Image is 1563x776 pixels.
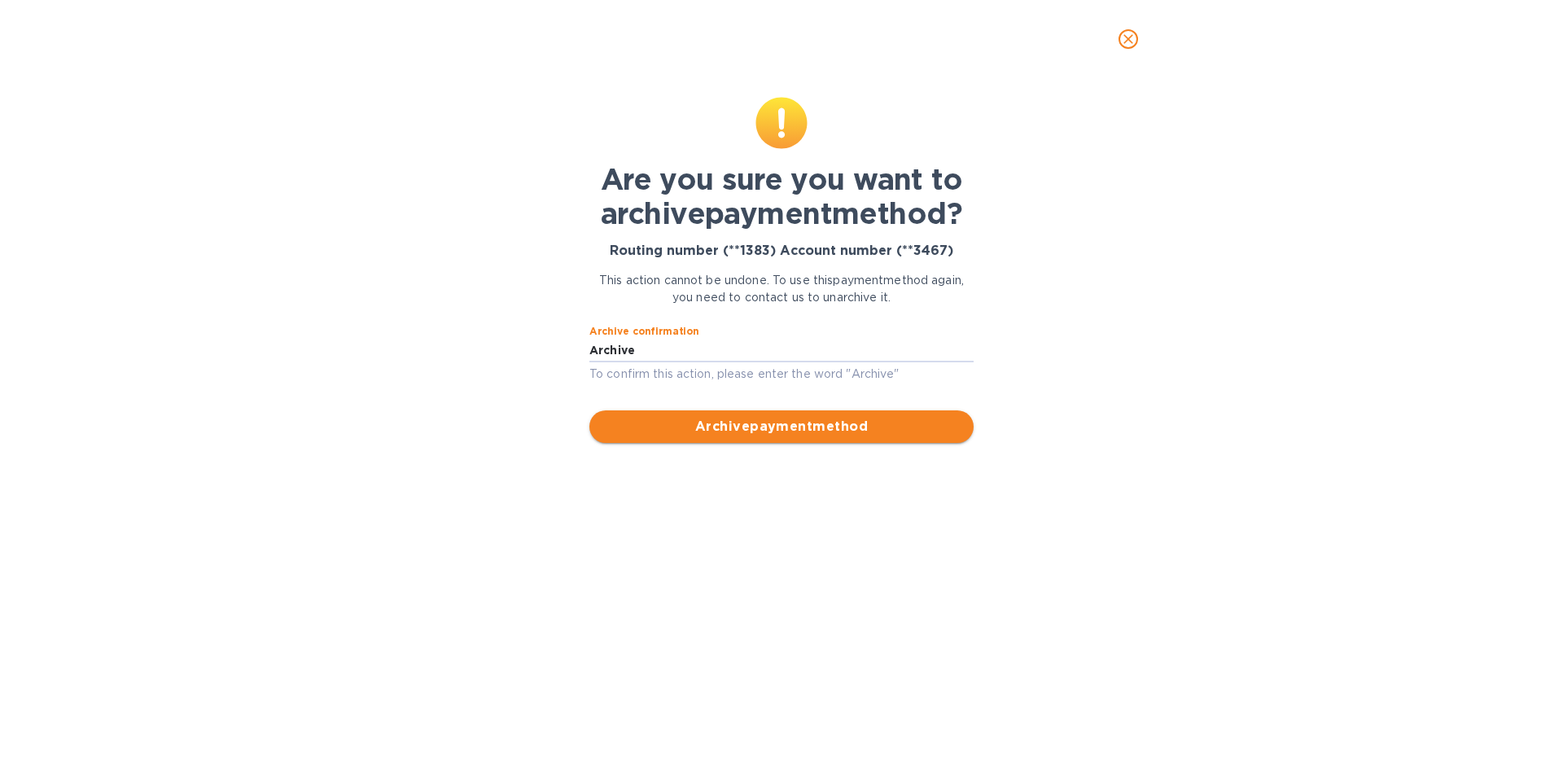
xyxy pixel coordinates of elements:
button: Archivepaymentmethod [589,410,974,443]
h1: Are you sure you want to archive payment method? [589,162,974,230]
span: Archive payment method [602,417,961,436]
h3: Routing number (**1383) Account number (**3467) [589,243,974,259]
label: Archive confirmation [589,327,699,336]
p: This action cannot be undone. To use this payment method again, you need to contact us to unarchi... [589,272,974,306]
button: close [1109,20,1148,59]
p: To confirm this action, please enter the word "Archive" [589,365,974,384]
